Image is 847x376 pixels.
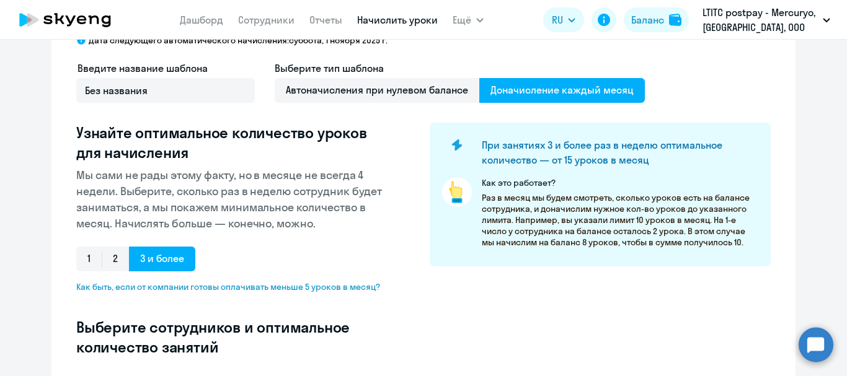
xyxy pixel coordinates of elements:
[76,167,390,232] p: Мы сами не рады этому факту, но в месяце не всегда 4 недели. Выберите, сколько раз в неделю сотру...
[696,5,836,35] button: LTITC postpay - Mercuryo, [GEOGRAPHIC_DATA], ООО
[275,61,645,76] h4: Выберите тип шаблона
[76,281,390,292] span: Как быть, если от компании готовы оплачивать меньше 5 уроков в месяц?
[238,14,295,26] a: Сотрудники
[453,12,471,27] span: Ещё
[624,7,689,32] button: Балансbalance
[89,35,388,46] p: Дата следующего автоматического начисления: суббота, 1 ноября 2025 г.
[552,12,563,27] span: RU
[357,14,438,26] a: Начислить уроки
[442,177,472,207] img: pointer-circle
[275,78,479,103] span: Автоначисления при нулевом балансе
[703,5,818,35] p: LTITC postpay - Mercuryo, [GEOGRAPHIC_DATA], ООО
[76,317,390,357] h3: Выберите сотрудников и оптимальное количество занятий
[479,78,645,103] span: Доначисление каждый месяц
[76,247,102,271] span: 1
[76,123,390,162] h3: Узнайте оптимальное количество уроков для начисления
[76,78,255,103] input: Без названия
[78,62,208,74] span: Введите название шаблона
[631,12,664,27] div: Баланс
[102,247,129,271] span: 2
[669,14,681,26] img: balance
[453,7,484,32] button: Ещё
[129,247,195,271] span: 3 и более
[543,7,584,32] button: RU
[482,138,750,167] h4: При занятиях 3 и более раз в неделю оптимальное количество — от 15 уроков в месяц
[482,192,758,248] p: Раз в месяц мы будем смотреть, сколько уроков есть на балансе сотрудника, и доначислим нужное кол...
[309,14,342,26] a: Отчеты
[180,14,223,26] a: Дашборд
[482,177,758,188] p: Как это работает?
